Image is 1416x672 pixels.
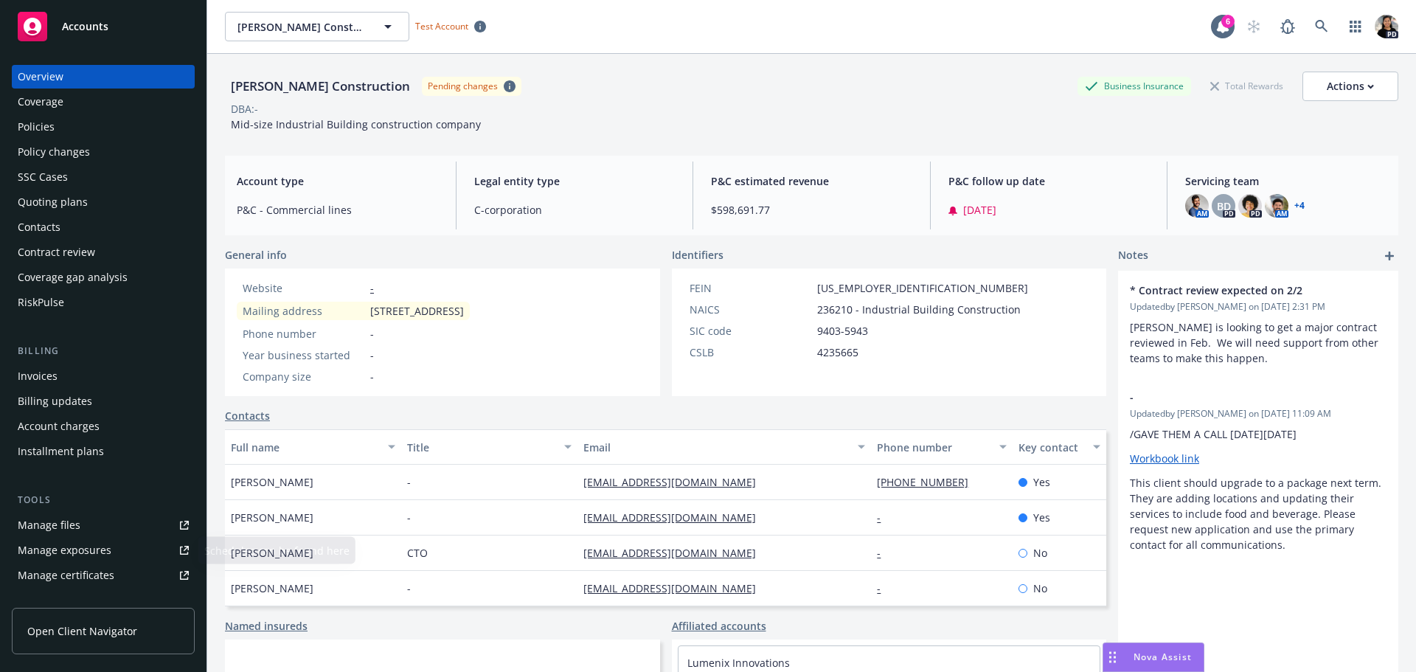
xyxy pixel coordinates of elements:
[12,215,195,239] a: Contacts
[817,323,868,339] span: 9403-5943
[243,326,364,342] div: Phone number
[18,65,63,89] div: Overview
[583,581,768,595] a: [EMAIL_ADDRESS][DOMAIN_NAME]
[18,364,58,388] div: Invoices
[877,510,892,524] a: -
[428,80,498,92] div: Pending changes
[27,623,137,639] span: Open Client Navigator
[243,280,364,296] div: Website
[583,475,768,489] a: [EMAIL_ADDRESS][DOMAIN_NAME]
[12,266,195,289] a: Coverage gap analysis
[231,581,313,596] span: [PERSON_NAME]
[1217,198,1231,214] span: BD
[711,202,912,218] span: $598,691.77
[18,415,100,438] div: Account charges
[1265,194,1288,218] img: photo
[963,202,996,218] span: [DATE]
[12,140,195,164] a: Policy changes
[672,247,723,263] span: Identifiers
[237,173,438,189] span: Account type
[1375,15,1398,38] img: photo
[577,429,871,465] button: Email
[401,429,577,465] button: Title
[231,474,313,490] span: [PERSON_NAME]
[1307,12,1336,41] a: Search
[18,190,88,214] div: Quoting plans
[407,474,411,490] span: -
[1302,72,1398,101] button: Actions
[711,173,912,189] span: P&C estimated revenue
[1130,451,1199,465] a: Workbook link
[1013,429,1106,465] button: Key contact
[1033,581,1047,596] span: No
[12,291,195,314] a: RiskPulse
[18,240,95,264] div: Contract review
[18,389,92,413] div: Billing updates
[877,475,980,489] a: [PHONE_NUMBER]
[12,240,195,264] a: Contract review
[1381,247,1398,265] a: add
[690,280,811,296] div: FEIN
[231,510,313,525] span: [PERSON_NAME]
[225,429,401,465] button: Full name
[583,510,768,524] a: [EMAIL_ADDRESS][DOMAIN_NAME]
[370,303,464,319] span: [STREET_ADDRESS]
[370,369,374,384] span: -
[237,19,365,35] span: [PERSON_NAME] Construction
[1103,642,1204,672] button: Nova Assist
[1118,247,1148,265] span: Notes
[62,21,108,32] span: Accounts
[243,369,364,384] div: Company size
[583,546,768,560] a: [EMAIL_ADDRESS][DOMAIN_NAME]
[583,440,849,455] div: Email
[1018,440,1084,455] div: Key contact
[225,408,270,423] a: Contacts
[1327,72,1374,100] div: Actions
[690,323,811,339] div: SIC code
[672,618,766,634] a: Affiliated accounts
[1130,389,1348,405] span: -
[409,18,492,34] span: Test Account
[407,440,555,455] div: Title
[1130,300,1386,314] span: Updated by [PERSON_NAME] on [DATE] 2:31 PM
[370,326,374,342] span: -
[18,266,128,289] div: Coverage gap analysis
[415,20,468,32] span: Test Account
[18,440,104,463] div: Installment plans
[877,581,892,595] a: -
[1294,201,1305,210] a: +4
[12,589,195,612] a: Manage claims
[474,202,676,218] span: C-corporation
[690,302,811,317] div: NAICS
[18,589,92,612] div: Manage claims
[422,77,521,95] span: Pending changes
[1118,378,1398,564] div: -Updatedby [PERSON_NAME] on [DATE] 11:09 AM/GAVE THEM A CALL [DATE][DATE]Workbook linkThis client...
[231,440,379,455] div: Full name
[12,165,195,189] a: SSC Cases
[12,389,195,413] a: Billing updates
[18,90,63,114] div: Coverage
[1273,12,1302,41] a: Report a Bug
[690,344,811,360] div: CSLB
[225,247,287,263] span: General info
[474,173,676,189] span: Legal entity type
[18,291,64,314] div: RiskPulse
[1130,320,1381,365] span: [PERSON_NAME] is looking to get a major contract reviewed in Feb. We will need support from other...
[948,173,1150,189] span: P&C follow up date
[1203,77,1291,95] div: Total Rewards
[231,117,481,131] span: Mid-size Industrial Building construction company
[12,364,195,388] a: Invoices
[817,302,1021,317] span: 236210 - Industrial Building Construction
[18,165,68,189] div: SSC Cases
[1077,77,1191,95] div: Business Insurance
[1221,15,1235,28] div: 6
[225,618,308,634] a: Named insureds
[370,281,374,295] a: -
[687,656,790,670] a: Lumenix Innovations
[243,347,364,363] div: Year business started
[12,538,195,562] a: Manage exposures
[237,202,438,218] span: P&C - Commercial lines
[18,115,55,139] div: Policies
[12,513,195,537] a: Manage files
